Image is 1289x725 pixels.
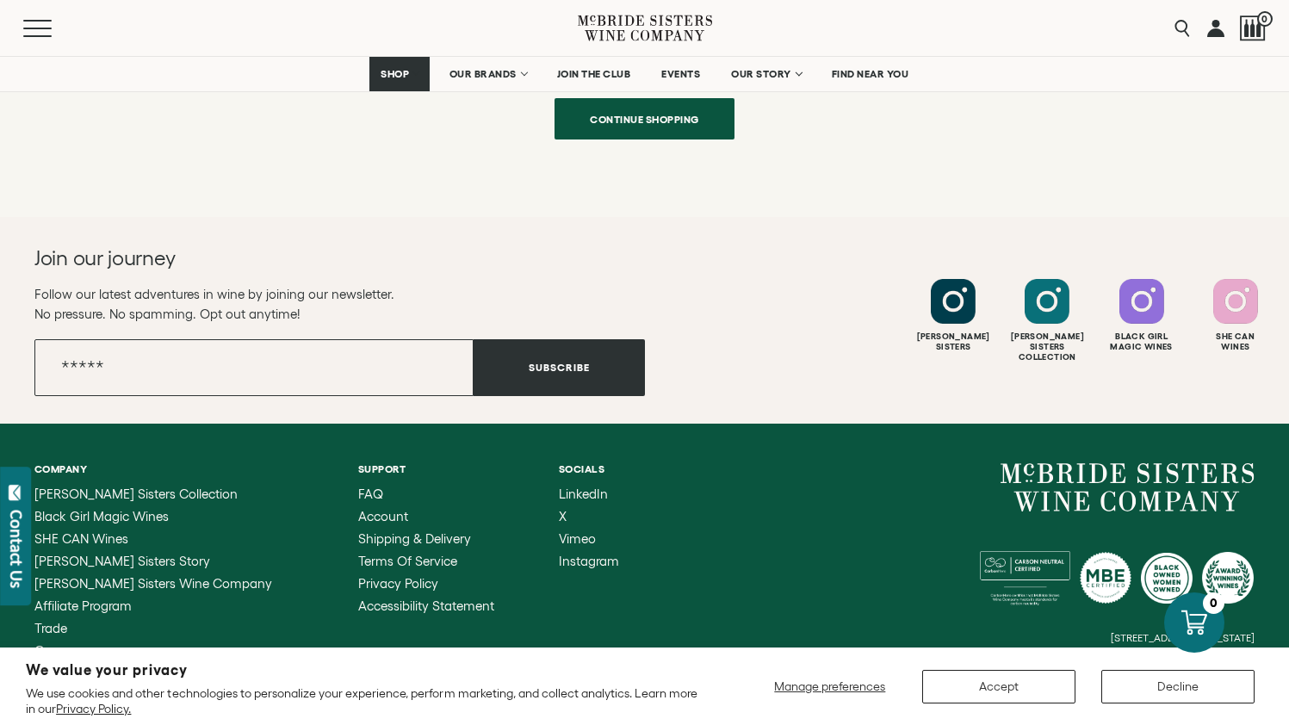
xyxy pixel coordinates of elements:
span: OUR BRANDS [449,68,517,80]
div: She Can Wines [1191,332,1280,352]
a: OUR STORY [720,57,812,91]
a: OUR BRANDS [438,57,537,91]
button: Manage preferences [764,670,896,703]
button: Mobile Menu Trigger [23,20,85,37]
a: Vimeo [559,532,619,546]
a: FIND NEAR YOU [821,57,920,91]
span: Careers [34,643,79,658]
span: SHE CAN Wines [34,531,128,546]
div: [PERSON_NAME] Sisters [908,332,998,352]
a: Black Girl Magic Wines [34,510,294,524]
a: Continue shopping [555,98,734,139]
span: Vimeo [559,531,596,546]
a: X [559,510,619,524]
span: Instagram [559,554,619,568]
a: Trade [34,622,294,635]
a: LinkedIn [559,487,619,501]
div: Black Girl Magic Wines [1097,332,1187,352]
span: X [559,509,567,524]
small: [STREET_ADDRESS][US_STATE] [1111,632,1255,643]
span: OUR STORY [731,68,791,80]
span: Terms of Service [358,554,457,568]
span: LinkedIn [559,486,608,501]
h2: We value your privacy [26,663,702,678]
span: Account [358,509,408,524]
span: Privacy Policy [358,576,438,591]
button: Decline [1101,670,1255,703]
a: Privacy Policy [358,577,494,591]
p: Follow our latest adventures in wine by joining our newsletter. No pressure. No spamming. Opt out... [34,284,645,324]
a: Shipping & Delivery [358,532,494,546]
span: Shipping & Delivery [358,531,471,546]
a: SHE CAN Wines [34,532,294,546]
span: [PERSON_NAME] Sisters Collection [34,486,238,501]
button: Accept [922,670,1075,703]
a: McBride Sisters Collection [34,487,294,501]
span: FAQ [358,486,383,501]
a: Affiliate Program [34,599,294,613]
a: Follow Black Girl Magic Wines on Instagram Black GirlMagic Wines [1097,279,1187,352]
a: JOIN THE CLUB [546,57,642,91]
a: EVENTS [650,57,711,91]
a: Follow SHE CAN Wines on Instagram She CanWines [1191,279,1280,352]
h2: Join our journey [34,245,584,272]
div: Contact Us [8,510,25,588]
a: Account [358,510,494,524]
a: Terms of Service [358,555,494,568]
a: Instagram [559,555,619,568]
span: Accessibility Statement [358,598,494,613]
a: Follow McBride Sisters on Instagram [PERSON_NAME]Sisters [908,279,998,352]
a: Careers [34,644,294,658]
input: Email [34,339,474,396]
span: EVENTS [661,68,700,80]
a: McBride Sisters Wine Company [1001,463,1255,511]
span: [PERSON_NAME] Sisters Wine Company [34,576,272,591]
a: Follow McBride Sisters Collection on Instagram [PERSON_NAME] SistersCollection [1002,279,1092,362]
span: JOIN THE CLUB [557,68,631,80]
span: Black Girl Magic Wines [34,509,169,524]
span: FIND NEAR YOU [832,68,909,80]
a: Privacy Policy. [56,702,131,716]
div: 0 [1203,592,1224,614]
span: Continue shopping [560,102,729,136]
a: SHOP [369,57,430,91]
span: Manage preferences [774,679,885,693]
a: McBride Sisters Wine Company [34,577,294,591]
a: FAQ [358,487,494,501]
a: McBride Sisters Story [34,555,294,568]
span: Trade [34,621,67,635]
div: [PERSON_NAME] Sisters Collection [1002,332,1092,362]
span: Affiliate Program [34,598,132,613]
span: 0 [1257,11,1273,27]
span: [PERSON_NAME] Sisters Story [34,554,210,568]
span: SHOP [381,68,410,80]
p: We use cookies and other technologies to personalize your experience, perform marketing, and coll... [26,685,702,716]
button: Subscribe [474,339,645,396]
a: Accessibility Statement [358,599,494,613]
